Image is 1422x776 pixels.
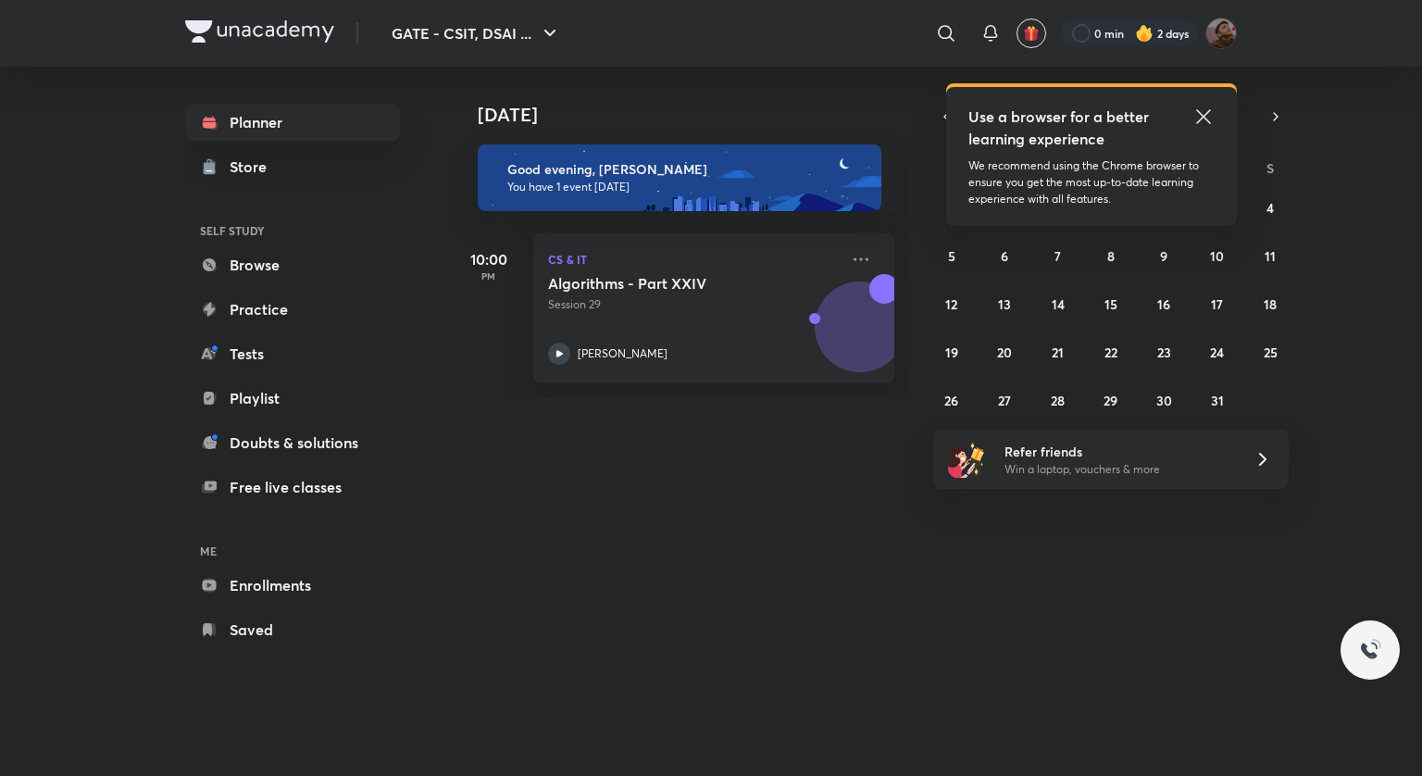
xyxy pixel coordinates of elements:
[1210,344,1224,361] abbr: October 24, 2025
[990,241,1019,270] button: October 6, 2025
[1104,295,1117,313] abbr: October 15, 2025
[1051,392,1065,409] abbr: October 28, 2025
[1149,385,1179,415] button: October 30, 2025
[1052,344,1064,361] abbr: October 21, 2025
[1043,241,1073,270] button: October 7, 2025
[1054,247,1061,265] abbr: October 7, 2025
[1266,159,1274,177] abbr: Saturday
[230,156,278,178] div: Store
[1157,344,1171,361] abbr: October 23, 2025
[1203,385,1232,415] button: October 31, 2025
[185,567,400,604] a: Enrollments
[185,611,400,648] a: Saved
[1264,344,1278,361] abbr: October 25, 2025
[1096,385,1126,415] button: October 29, 2025
[937,337,967,367] button: October 19, 2025
[1096,289,1126,319] button: October 15, 2025
[948,247,955,265] abbr: October 5, 2025
[998,392,1011,409] abbr: October 27, 2025
[548,248,839,270] p: CS & IT
[1135,24,1154,43] img: streak
[1203,337,1232,367] button: October 24, 2025
[185,380,400,417] a: Playlist
[1149,241,1179,270] button: October 9, 2025
[1211,392,1224,409] abbr: October 31, 2025
[945,344,958,361] abbr: October 19, 2025
[1203,241,1232,270] button: October 10, 2025
[1359,639,1381,661] img: ttu
[1203,289,1232,319] button: October 17, 2025
[937,241,967,270] button: October 5, 2025
[1210,247,1224,265] abbr: October 10, 2025
[185,424,400,461] a: Doubts & solutions
[1266,199,1274,217] abbr: October 4, 2025
[945,295,957,313] abbr: October 12, 2025
[1043,337,1073,367] button: October 21, 2025
[968,106,1153,150] h5: Use a browser for a better learning experience
[1104,344,1117,361] abbr: October 22, 2025
[185,215,400,246] h6: SELF STUDY
[1149,337,1179,367] button: October 23, 2025
[548,296,839,313] p: Session 29
[185,291,400,328] a: Practice
[1157,295,1170,313] abbr: October 16, 2025
[990,289,1019,319] button: October 13, 2025
[185,104,400,141] a: Planner
[478,104,913,126] h4: [DATE]
[1004,461,1232,478] p: Win a laptop, vouchers & more
[1255,337,1285,367] button: October 25, 2025
[937,289,967,319] button: October 12, 2025
[968,157,1215,207] p: We recommend using the Chrome browser to ensure you get the most up-to-date learning experience w...
[1004,442,1232,461] h6: Refer friends
[185,535,400,567] h6: ME
[1211,295,1223,313] abbr: October 17, 2025
[185,20,334,43] img: Company Logo
[1017,19,1046,48] button: avatar
[937,385,967,415] button: October 26, 2025
[548,274,779,293] h5: Algorithms - Part XXIV
[1255,241,1285,270] button: October 11, 2025
[507,161,865,178] h6: Good evening, [PERSON_NAME]
[990,385,1019,415] button: October 27, 2025
[944,392,958,409] abbr: October 26, 2025
[185,148,400,185] a: Store
[185,335,400,372] a: Tests
[1043,289,1073,319] button: October 14, 2025
[478,144,881,211] img: evening
[948,441,985,478] img: referral
[998,295,1011,313] abbr: October 13, 2025
[1052,295,1065,313] abbr: October 14, 2025
[1156,392,1172,409] abbr: October 30, 2025
[990,337,1019,367] button: October 20, 2025
[1265,247,1276,265] abbr: October 11, 2025
[1043,385,1073,415] button: October 28, 2025
[1149,289,1179,319] button: October 16, 2025
[1104,392,1117,409] abbr: October 29, 2025
[185,469,400,506] a: Free live classes
[452,248,526,270] h5: 10:00
[1160,247,1167,265] abbr: October 9, 2025
[1096,337,1126,367] button: October 22, 2025
[380,15,572,52] button: GATE - CSIT, DSAI ...
[1001,247,1008,265] abbr: October 6, 2025
[816,292,904,381] img: Avatar
[1255,193,1285,222] button: October 4, 2025
[1107,247,1115,265] abbr: October 8, 2025
[1023,25,1040,42] img: avatar
[507,180,865,194] p: You have 1 event [DATE]
[997,344,1012,361] abbr: October 20, 2025
[1205,18,1237,49] img: Suryansh Singh
[1264,295,1277,313] abbr: October 18, 2025
[578,345,667,362] p: [PERSON_NAME]
[1255,289,1285,319] button: October 18, 2025
[185,20,334,47] a: Company Logo
[1096,241,1126,270] button: October 8, 2025
[185,246,400,283] a: Browse
[452,270,526,282] p: PM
